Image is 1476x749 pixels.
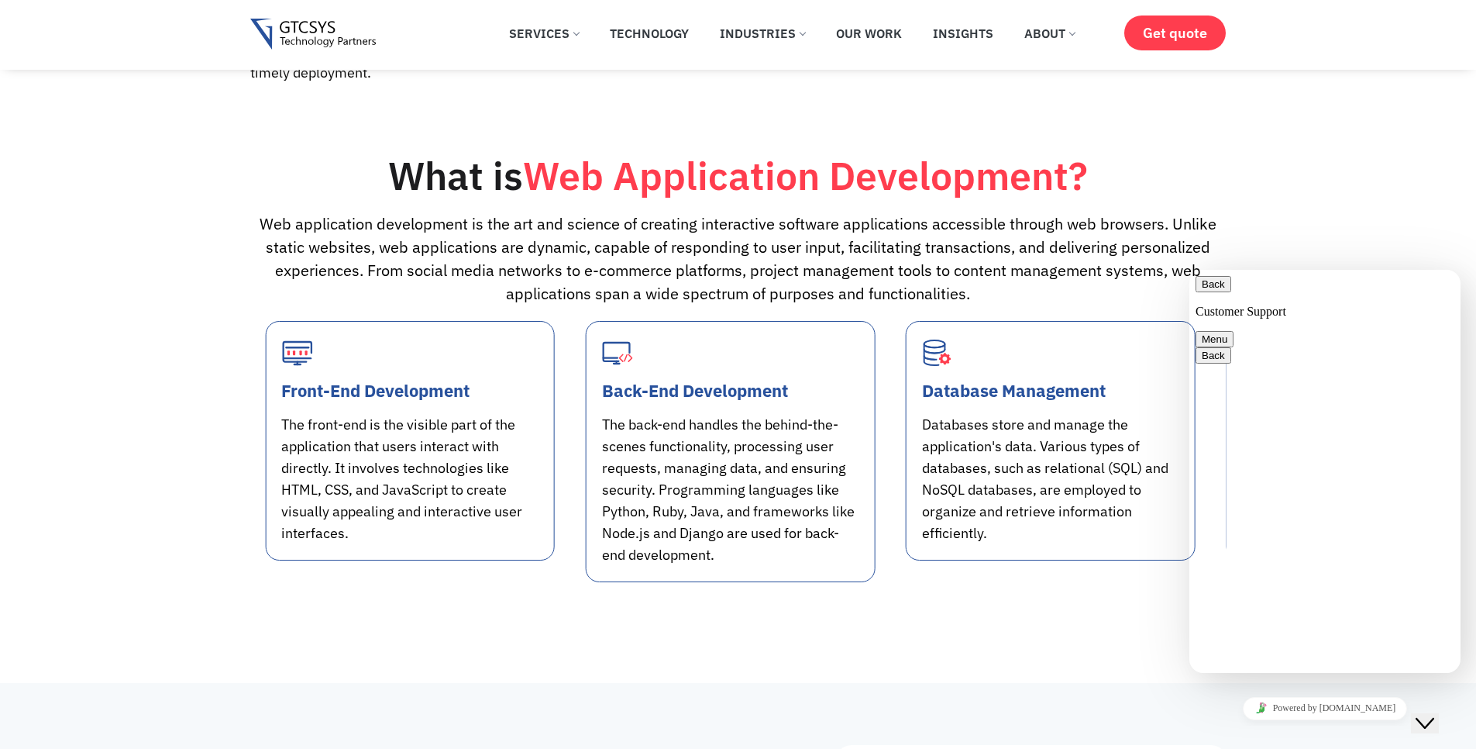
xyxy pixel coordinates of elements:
[497,16,590,50] a: Services
[250,212,1227,305] div: Web application development is the art and science of creating interactive software applications ...
[1013,16,1086,50] a: About
[922,414,1179,544] div: Databases store and manage the application's data. Various types of databases, such as relational...
[1143,25,1207,41] span: Get quote
[906,321,1210,561] div: 4 / 9
[281,379,538,402] h4: Front-End Development
[586,321,890,582] div: 3 / 9
[602,379,859,402] h4: Back-End Development
[250,19,377,50] img: Gtcsys logo
[602,414,859,566] div: The back-end handles the behind-the-scenes functionality, processing user requests, managing data...
[708,16,817,50] a: Industries
[250,154,1227,197] h2: What is
[921,16,1005,50] a: Insights
[265,321,569,561] div: 2 / 9
[1124,16,1226,50] a: Get quote
[598,16,700,50] a: Technology
[523,150,1088,201] span: Web Application Development?
[1411,687,1461,733] iframe: chat widget
[281,414,538,544] div: The front-end is the visible part of the application that users interact with directly. It involv...
[824,16,913,50] a: Our Work
[1189,691,1461,726] iframe: chat widget
[922,379,1179,402] h4: Database Management
[1189,270,1461,673] iframe: chat widget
